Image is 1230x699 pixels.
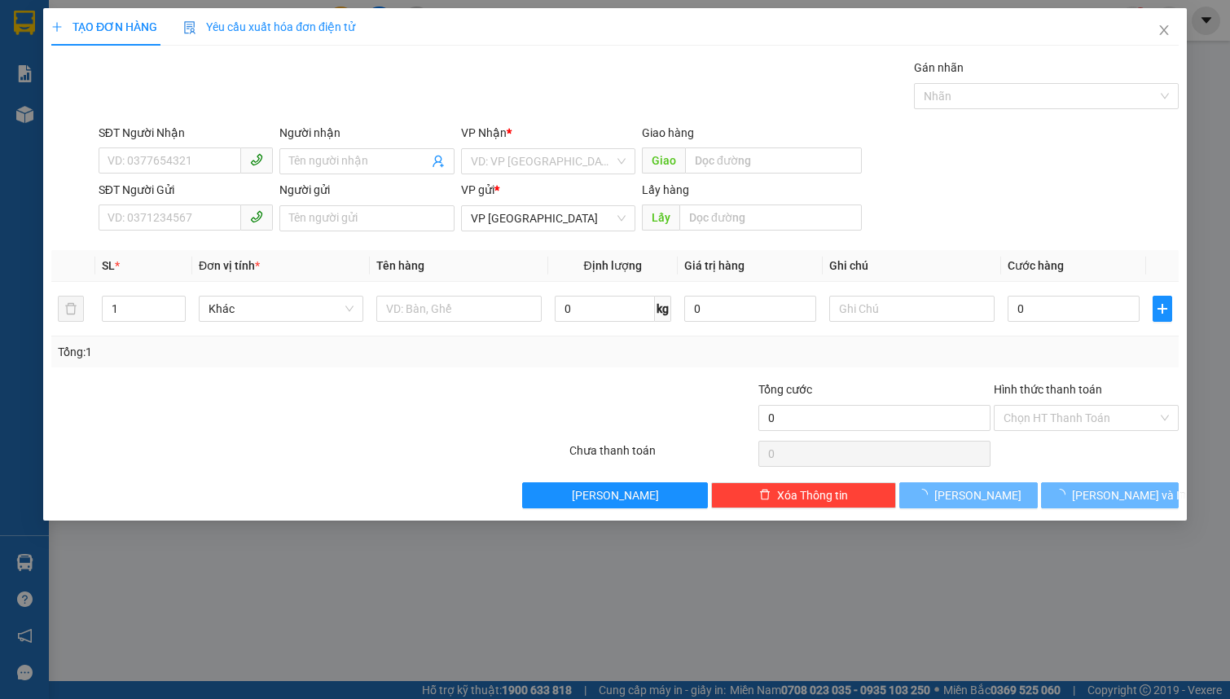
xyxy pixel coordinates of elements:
[823,250,1000,282] th: Ghi chú
[279,181,454,199] div: Người gửi
[183,20,355,33] span: Yêu cầu xuất hóa đơn điện tử
[461,126,507,139] span: VP Nhận
[654,296,670,322] span: kg
[522,482,707,508] button: [PERSON_NAME]
[51,21,63,33] span: plus
[642,126,694,139] span: Giao hàng
[685,147,862,174] input: Dọc đường
[209,297,354,321] span: Khác
[679,204,862,231] input: Dọc đường
[279,124,454,142] div: Người nhận
[99,181,273,199] div: SĐT Người Gửi
[914,61,964,74] label: Gán nhãn
[51,20,157,33] span: TẠO ĐƠN HÀNG
[199,259,260,272] span: Đơn vị tính
[683,296,816,322] input: 0
[376,259,424,272] span: Tên hàng
[899,482,1038,508] button: [PERSON_NAME]
[777,486,848,504] span: Xóa Thông tin
[1072,486,1186,504] span: [PERSON_NAME] và In
[683,259,744,272] span: Giá trị hàng
[642,183,689,196] span: Lấy hàng
[994,383,1102,396] label: Hình thức thanh toán
[758,383,812,396] span: Tổng cước
[1141,8,1187,54] button: Close
[1158,24,1171,37] span: close
[58,296,84,322] button: delete
[1007,259,1063,272] span: Cước hàng
[759,489,771,502] span: delete
[432,155,445,168] span: user-add
[916,489,933,500] span: loading
[99,124,273,142] div: SĐT Người Nhận
[1054,489,1072,500] span: loading
[461,181,635,199] div: VP gửi
[250,153,263,166] span: phone
[376,296,541,322] input: VD: Bàn, Ghế
[583,259,641,272] span: Định lượng
[711,482,896,508] button: deleteXóa Thông tin
[642,204,679,231] span: Lấy
[58,343,476,361] div: Tổng: 1
[1153,296,1172,322] button: plus
[933,486,1021,504] span: [PERSON_NAME]
[572,486,659,504] span: [PERSON_NAME]
[102,259,115,272] span: SL
[183,21,196,34] img: icon
[642,147,685,174] span: Giao
[250,210,263,223] span: phone
[471,206,626,231] span: VP Đà Lạt
[1153,302,1171,315] span: plus
[568,442,756,470] div: Chưa thanh toán
[829,296,994,322] input: Ghi Chú
[1041,482,1179,508] button: [PERSON_NAME] và In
